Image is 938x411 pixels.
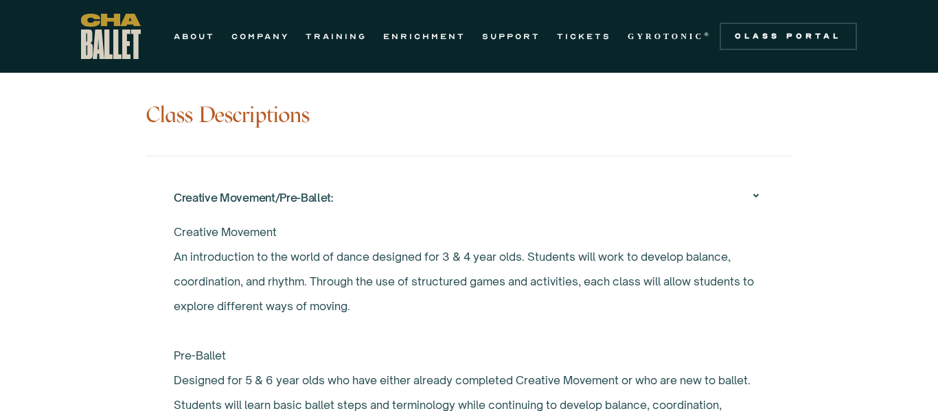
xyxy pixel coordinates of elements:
[174,176,764,220] div: Creative Movement/Pre-Ballet:
[628,32,704,41] strong: GYROTONIC
[231,28,289,45] a: COMPANY
[306,28,367,45] a: TRAINING
[174,185,334,210] div: Creative Movement/Pre-Ballet:
[628,28,711,45] a: GYROTONIC®
[557,28,611,45] a: TICKETS
[704,31,711,38] sup: ®
[383,28,466,45] a: ENRICHMENT
[81,14,141,59] a: home
[728,31,849,42] div: Class Portal
[146,87,792,128] h3: Class Descriptions
[720,23,857,50] a: Class Portal
[482,28,540,45] a: SUPPORT
[174,28,215,45] a: ABOUT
